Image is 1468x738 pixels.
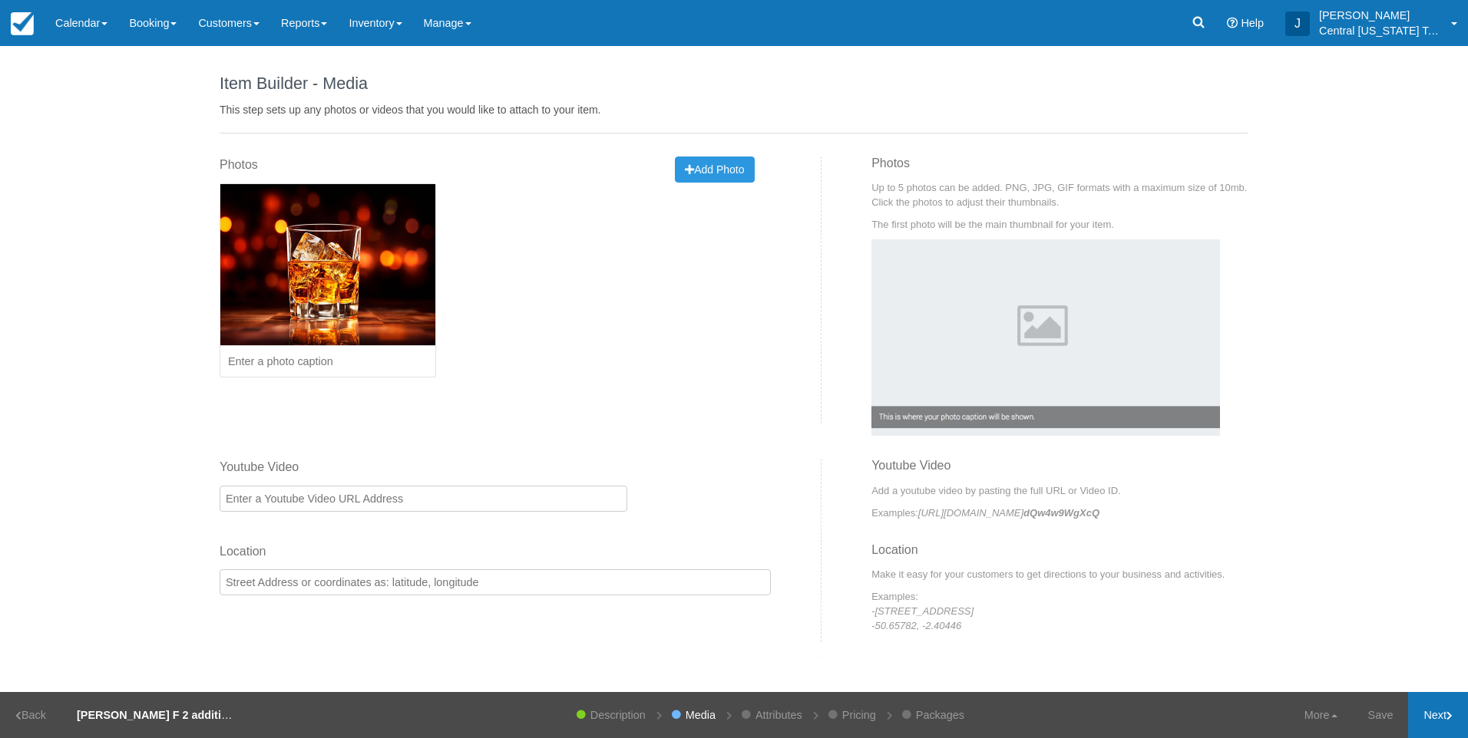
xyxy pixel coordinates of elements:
[1319,8,1442,23] p: [PERSON_NAME]
[871,483,1248,498] p: Add a youtube video by pasting the full URL or Video ID.
[1285,12,1310,36] div: J
[1319,23,1442,38] p: Central [US_STATE] Tours
[871,589,1248,633] p: Examples: - -
[220,74,1248,93] h1: Item Builder - Media
[835,692,884,738] a: Pricing
[220,459,627,476] label: Youtube Video
[918,507,1099,519] em: [URL][DOMAIN_NAME]
[11,12,34,35] img: checkfront-main-nav-mini-logo.png
[220,346,436,378] input: Enter a photo caption
[678,692,723,738] a: Media
[871,506,1248,520] p: Examples:
[220,569,771,595] input: Street Address or coordinates as: latitude, longitude
[871,180,1248,209] p: Up to 5 photos can be added. PNG, JPG, GIF formats with a maximum size of 10mb. Click the photos ...
[871,543,1248,568] h3: Location
[875,605,974,617] em: [STREET_ADDRESS]
[875,620,962,631] em: 50.65782, -2.40446
[220,156,258,174] label: Photos
[1023,507,1099,519] strong: dQw4w9WgXcQ
[871,567,1248,582] p: Make it easy for your customers to get directions to your business and activities.
[220,184,435,345] img: 2159-1
[871,217,1248,232] p: The first photo will be the main thumbnail for your item.
[77,709,314,721] strong: [PERSON_NAME] F 2 additional guests 10-18
[220,102,1248,117] p: This step sets up any photos or videos that you would like to attach to your item.
[871,459,1248,483] h3: Youtube Video
[871,239,1220,436] img: Example Photo Caption
[908,692,972,738] a: Packages
[1353,692,1409,738] a: Save
[583,692,653,738] a: Description
[748,692,810,738] a: Attributes
[220,543,771,561] label: Location
[675,156,754,183] button: Add Photo
[685,163,744,176] span: Add Photo
[1241,17,1264,29] span: Help
[1227,18,1238,28] i: Help
[871,156,1248,181] h3: Photos
[220,486,627,512] input: Enter a Youtube Video URL Address
[1289,692,1353,738] a: More
[1408,692,1468,738] a: Next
